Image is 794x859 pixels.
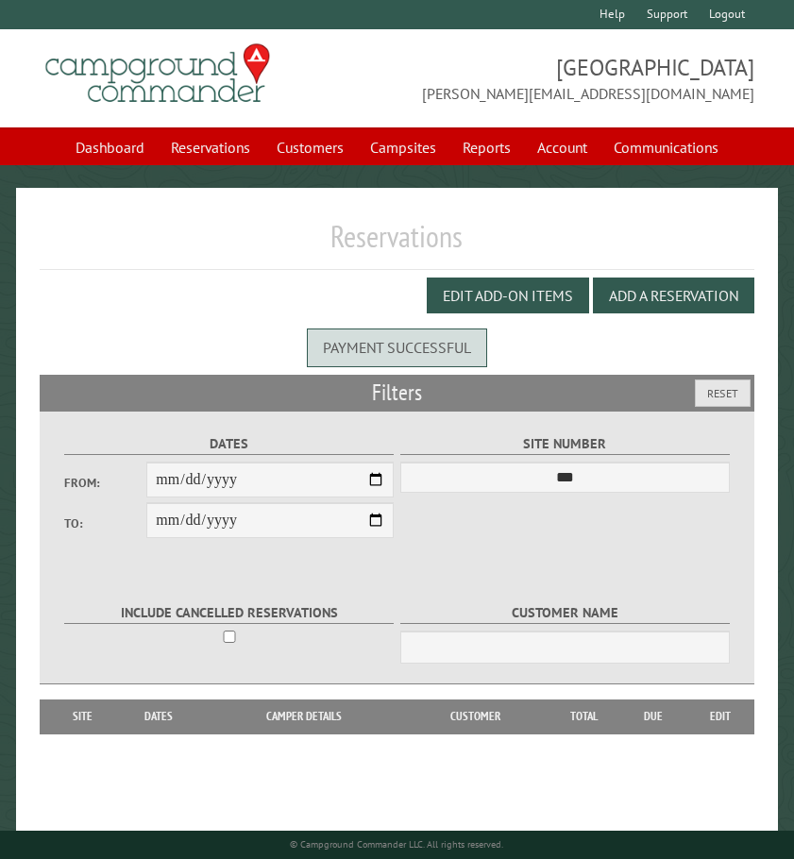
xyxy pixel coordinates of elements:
a: Dashboard [64,129,156,165]
th: Edit [685,699,754,733]
span: [GEOGRAPHIC_DATA] [PERSON_NAME][EMAIL_ADDRESS][DOMAIN_NAME] [397,52,754,105]
button: Add a Reservation [593,278,754,313]
small: © Campground Commander LLC. All rights reserved. [290,838,503,851]
a: Communications [602,129,730,165]
label: From: [64,474,146,492]
a: Campsites [359,129,448,165]
a: Reports [451,129,522,165]
a: Customers [265,129,355,165]
th: Camper Details [203,699,406,733]
label: Include Cancelled Reservations [64,602,394,624]
th: Site [49,699,115,733]
h1: Reservations [40,218,754,270]
label: Customer Name [400,602,730,624]
th: Total [546,699,621,733]
th: Dates [115,699,202,733]
label: To: [64,514,146,532]
a: Account [526,129,599,165]
h2: Filters [40,375,754,411]
img: Campground Commander [40,37,276,110]
button: Reset [695,379,751,407]
label: Site Number [400,433,730,455]
button: Edit Add-on Items [427,278,589,313]
label: Dates [64,433,394,455]
th: Customer [406,699,547,733]
th: Due [621,699,685,733]
a: Reservations [160,129,262,165]
div: Payment successful [307,328,487,366]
